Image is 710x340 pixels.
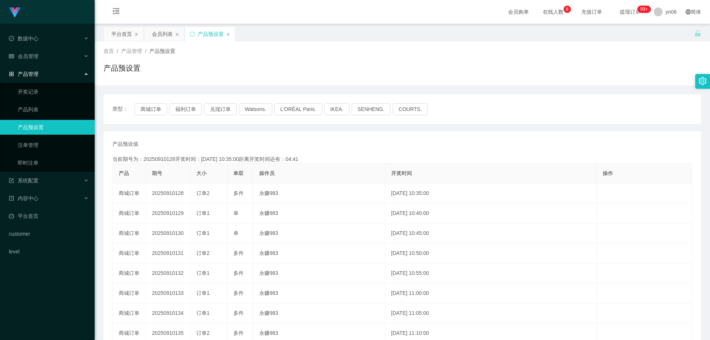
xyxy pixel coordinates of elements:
[393,103,428,115] button: COURTS.
[603,170,613,176] span: 操作
[146,203,190,223] td: 20250910129
[564,6,571,13] sup: 8
[196,310,210,316] span: 订单1
[233,330,244,336] span: 多件
[145,48,146,54] span: /
[694,30,701,37] i: 图标: unlock
[117,48,118,54] span: /
[113,243,146,263] td: 商城订单
[149,48,175,54] span: 产品预设置
[233,250,244,256] span: 多件
[233,210,239,216] span: 单
[239,103,272,115] button: Watsons.
[9,196,14,201] i: 图标: profile
[204,103,237,115] button: 兑现订单
[196,330,210,336] span: 订单2
[226,32,230,37] i: 图标: close
[18,138,89,152] a: 注单管理
[9,54,14,59] i: 图标: table
[104,48,114,54] span: 首页
[113,203,146,223] td: 商城订单
[637,6,650,13] sup: 279
[152,170,162,176] span: 期号
[385,303,597,323] td: [DATE] 11:05:00
[233,270,244,276] span: 多件
[9,178,38,184] span: 系统配置
[385,223,597,243] td: [DATE] 10:45:00
[113,303,146,323] td: 商城订单
[9,209,89,223] a: 图标: dashboard平台首页
[385,203,597,223] td: [DATE] 10:40:00
[233,310,244,316] span: 多件
[253,283,385,303] td: 永赚983
[324,103,349,115] button: IKEA.
[112,103,135,115] span: 类型：
[18,120,89,135] a: 产品预设置
[9,53,38,59] span: 会员管理
[196,190,210,196] span: 订单2
[146,184,190,203] td: 20250910128
[539,9,567,14] span: 在线人数
[112,140,138,148] span: 产品预设值
[233,190,244,196] span: 多件
[566,6,568,13] p: 8
[352,103,390,115] button: SENHENG.
[196,290,210,296] span: 订单1
[233,170,244,176] span: 单双
[699,77,707,85] i: 图标: setting
[253,303,385,323] td: 永赚983
[253,263,385,283] td: 永赚983
[233,290,244,296] span: 多件
[113,223,146,243] td: 商城订单
[253,184,385,203] td: 永赚983
[9,7,21,18] img: logo.9652507e.png
[146,243,190,263] td: 20250910131
[233,230,239,236] span: 单
[111,27,132,41] div: 平台首页
[18,102,89,117] a: 产品列表
[259,170,275,176] span: 操作员
[112,155,692,163] div: 当前期号为：20250910128开奖时间：[DATE] 10:35:00距离开奖时间还有：04:41
[274,103,322,115] button: L'ORÉAL Paris.
[18,84,89,99] a: 开奖记录
[146,303,190,323] td: 20250910134
[135,103,167,115] button: 商城订单
[385,283,597,303] td: [DATE] 11:00:00
[578,9,606,14] span: 充值订单
[146,263,190,283] td: 20250910132
[121,48,142,54] span: 产品管理
[9,71,14,77] i: 图标: appstore-o
[18,155,89,170] a: 即时注单
[9,36,38,41] span: 数据中心
[198,27,224,41] div: 产品预设置
[196,230,210,236] span: 订单1
[253,243,385,263] td: 永赚983
[134,32,139,37] i: 图标: close
[146,223,190,243] td: 20250910130
[196,250,210,256] span: 订单2
[196,170,207,176] span: 大小
[253,203,385,223] td: 永赚983
[391,170,412,176] span: 开奖时间
[104,63,141,74] h1: 产品预设置
[385,184,597,203] td: [DATE] 10:35:00
[9,71,38,77] span: 产品管理
[152,27,173,41] div: 会员列表
[190,31,195,37] i: 图标: sync
[175,32,179,37] i: 图标: close
[146,283,190,303] td: 20250910133
[9,195,38,201] span: 内容中心
[9,244,89,259] a: level
[9,178,14,183] i: 图标: form
[616,9,644,14] span: 提现订单
[9,36,14,41] i: 图标: check-circle-o
[104,0,129,24] i: 图标: menu-fold
[113,263,146,283] td: 商城订单
[196,270,210,276] span: 订单1
[113,283,146,303] td: 商城订单
[385,243,597,263] td: [DATE] 10:50:00
[113,184,146,203] td: 商城订单
[169,103,202,115] button: 福利订单
[385,263,597,283] td: [DATE] 10:55:00
[686,9,691,14] i: 图标: global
